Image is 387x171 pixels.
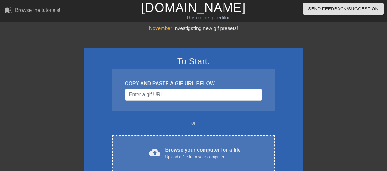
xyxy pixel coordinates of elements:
[303,3,384,15] button: Send Feedback/Suggestion
[92,56,295,67] h3: To Start:
[100,119,287,127] div: or
[149,26,173,31] span: November:
[84,25,303,32] div: Investigating new gif presets!
[125,80,262,87] div: COPY AND PASTE A GIF URL BELOW
[5,6,60,16] a: Browse the tutorials!
[308,5,379,13] span: Send Feedback/Suggestion
[132,14,283,22] div: The online gif editor
[5,6,13,13] span: menu_book
[149,147,160,158] span: cloud_upload
[125,89,262,101] input: Username
[165,146,241,160] div: Browse your computer for a file
[141,1,245,14] a: [DOMAIN_NAME]
[15,8,60,13] div: Browse the tutorials!
[165,154,241,160] div: Upload a file from your computer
